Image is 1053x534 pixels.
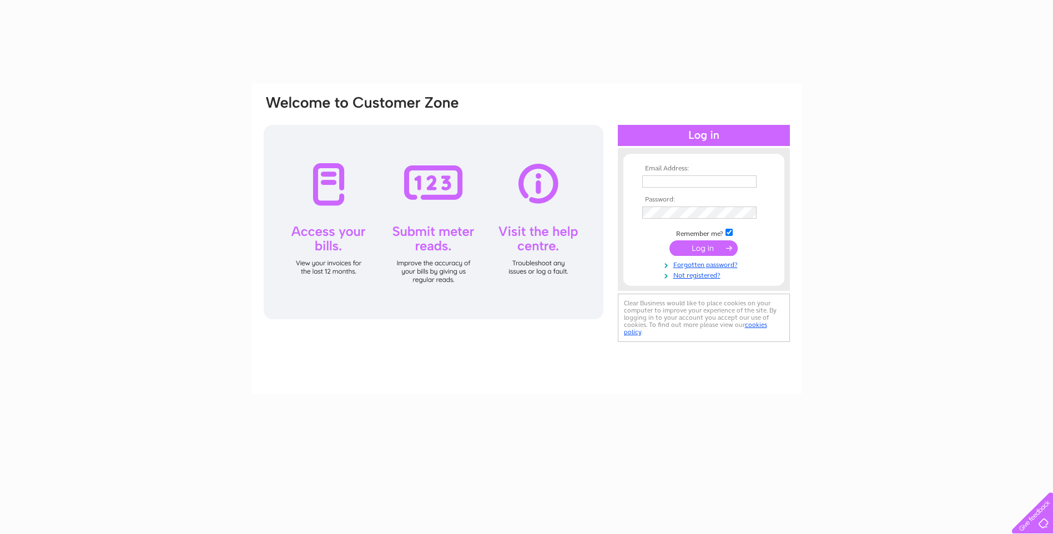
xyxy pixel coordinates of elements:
[618,294,790,342] div: Clear Business would like to place cookies on your computer to improve your experience of the sit...
[642,259,768,269] a: Forgotten password?
[639,165,768,173] th: Email Address:
[642,269,768,280] a: Not registered?
[624,321,767,336] a: cookies policy
[639,227,768,238] td: Remember me?
[669,240,738,256] input: Submit
[639,196,768,204] th: Password:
